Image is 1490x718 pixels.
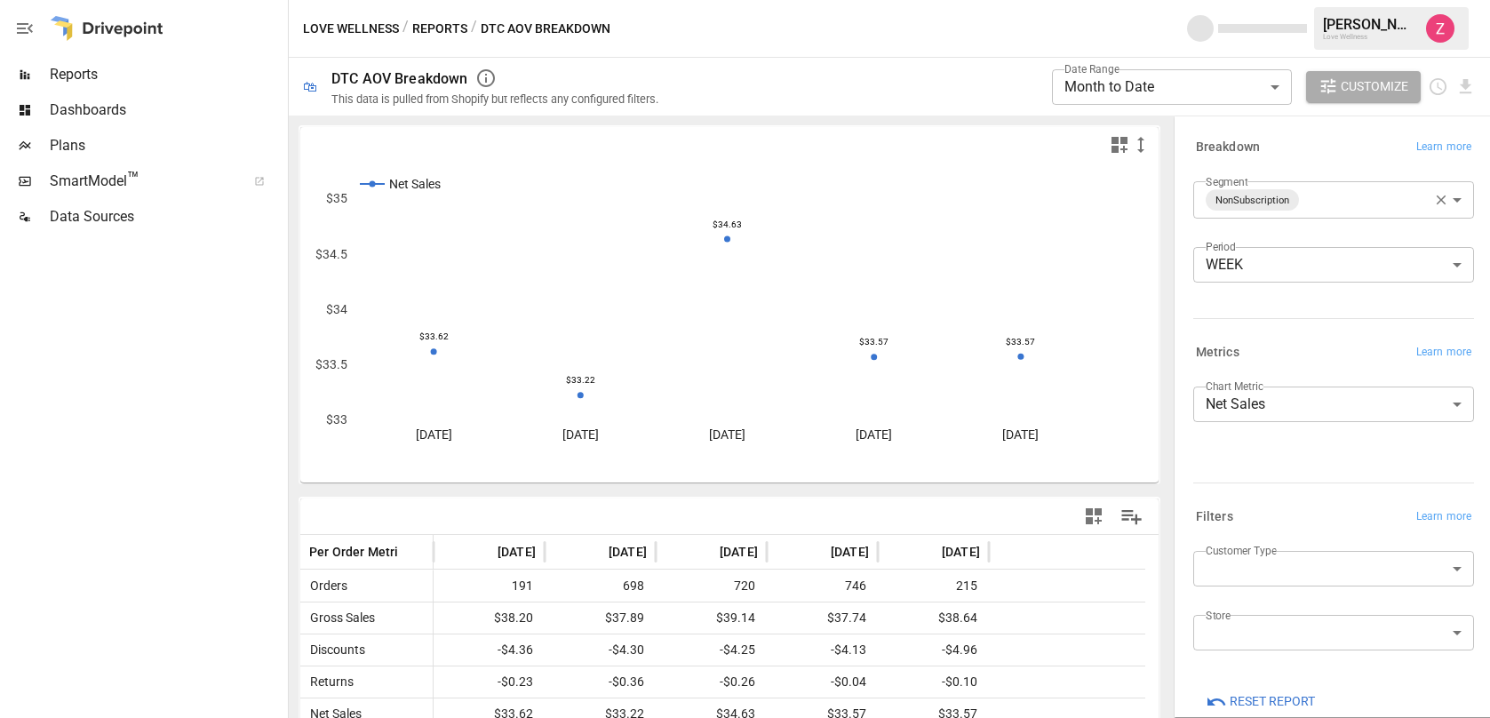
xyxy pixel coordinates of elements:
[50,64,284,85] span: Reports
[1206,239,1236,254] label: Period
[442,570,536,602] span: 191
[1306,71,1422,103] button: Customize
[1323,33,1415,41] div: Love Wellness
[1006,337,1035,347] text: $33.57
[1415,4,1465,53] button: Zoe Keller
[915,539,940,564] button: Sort
[1230,690,1315,713] span: Reset Report
[609,543,647,561] span: [DATE]
[1196,507,1233,527] h6: Filters
[419,331,449,341] text: $33.62
[1206,608,1231,623] label: Store
[1341,76,1408,98] span: Customize
[412,18,467,40] button: Reports
[887,570,980,602] span: 215
[309,543,405,561] span: Per Order Metric
[665,570,758,602] span: 720
[1428,76,1448,97] button: Schedule report
[942,543,980,561] span: [DATE]
[1193,686,1327,718] button: Reset Report
[50,100,284,121] span: Dashboards
[1064,61,1119,76] label: Date Range
[1416,139,1471,156] span: Learn more
[303,610,375,625] span: Gross Sales
[562,427,599,442] text: [DATE]
[326,191,347,205] text: $35
[471,18,477,40] div: /
[856,427,892,442] text: [DATE]
[554,602,647,634] span: $37.89
[303,18,399,40] button: Love Wellness
[1193,247,1474,283] div: WEEK
[582,539,607,564] button: Sort
[554,634,647,666] span: -$4.30
[1112,497,1151,537] button: Manage Columns
[1208,190,1296,211] span: NonSubscription
[1426,14,1454,43] img: Zoe Keller
[315,247,347,261] text: $34.5
[442,666,536,698] span: -$0.23
[1206,543,1277,558] label: Customer Type
[1206,379,1263,394] label: Chart Metric
[1196,138,1260,157] h6: Breakdown
[887,602,980,634] span: $38.64
[416,427,452,442] text: [DATE]
[776,666,869,698] span: -$0.04
[887,634,980,666] span: -$4.96
[50,171,235,192] span: SmartModel
[1323,16,1415,33] div: [PERSON_NAME]
[776,634,869,666] span: -$4.13
[713,219,742,229] text: $34.63
[665,666,758,698] span: -$0.26
[50,206,284,227] span: Data Sources
[776,602,869,634] span: $37.74
[1206,174,1247,189] label: Segment
[693,539,718,564] button: Sort
[399,539,424,564] button: Sort
[1193,387,1474,422] div: Net Sales
[303,578,347,593] span: Orders
[303,78,317,95] div: 🛍
[665,602,758,634] span: $39.14
[326,302,347,316] text: $34
[1455,76,1476,97] button: Download report
[315,357,347,371] text: $33.5
[665,634,758,666] span: -$4.25
[50,135,284,156] span: Plans
[1416,508,1471,526] span: Learn more
[442,602,536,634] span: $38.20
[887,666,980,698] span: -$0.10
[1416,344,1471,362] span: Learn more
[127,168,139,190] span: ™
[303,674,354,689] span: Returns
[442,634,536,666] span: -$4.36
[709,427,745,442] text: [DATE]
[831,543,869,561] span: [DATE]
[554,666,647,698] span: -$0.36
[300,163,1145,483] svg: A chart.
[1196,343,1239,363] h6: Metrics
[389,177,441,191] text: Net Sales
[331,70,468,87] div: DTC AOV Breakdown
[331,92,658,106] div: This data is pulled from Shopify but reflects any configured filters.
[720,543,758,561] span: [DATE]
[498,543,536,561] span: [DATE]
[1002,427,1039,442] text: [DATE]
[859,337,888,347] text: $33.57
[776,570,869,602] span: 746
[1064,78,1154,95] span: Month to Date
[303,642,365,657] span: Discounts
[804,539,829,564] button: Sort
[554,570,647,602] span: 698
[471,539,496,564] button: Sort
[566,375,595,385] text: $33.22
[402,18,409,40] div: /
[326,412,347,427] text: $33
